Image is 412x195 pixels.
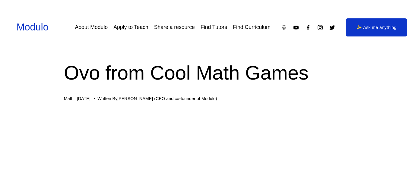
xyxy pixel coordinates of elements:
[17,22,49,33] a: Modulo
[293,24,299,31] a: YouTube
[233,22,270,33] a: Find Curriculum
[113,22,148,33] a: Apply to Teach
[281,24,287,31] a: Apple Podcasts
[64,59,348,86] h1: Ovo from Cool Math Games
[64,96,74,101] a: Math
[77,96,90,101] span: [DATE]
[317,24,323,31] a: Instagram
[75,22,108,33] a: About Modulo
[201,22,227,33] a: Find Tutors
[305,24,311,31] a: Facebook
[117,96,217,101] a: [PERSON_NAME] (CEO and co-founder of Modulo)
[346,18,407,36] a: ✨ Ask me anything
[329,24,335,31] a: Twitter
[97,96,217,101] div: Written By
[154,22,195,33] a: Share a resource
